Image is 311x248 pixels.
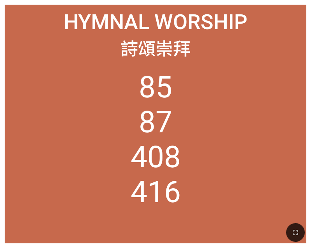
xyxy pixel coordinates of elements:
span: 詩頌崇拜 [121,35,190,60]
li: 87 [139,105,172,140]
span: Hymnal Worship [64,10,247,34]
li: 85 [139,70,172,105]
li: 416 [131,175,181,210]
li: 408 [131,140,181,175]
